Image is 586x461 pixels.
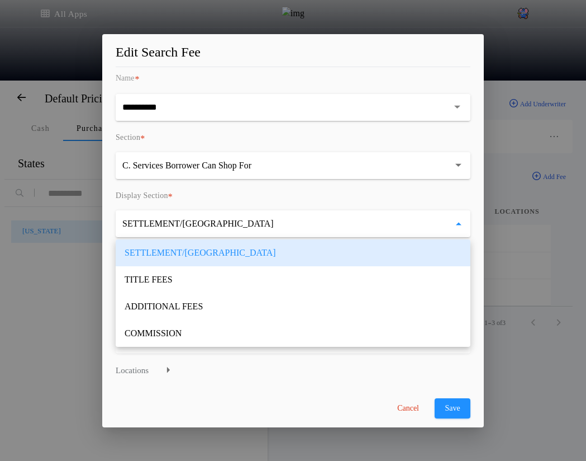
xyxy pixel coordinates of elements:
[435,398,470,418] button: Save
[116,320,470,347] p: COMMISSION
[122,217,292,230] p: SETTLEMENT/[GEOGRAPHIC_DATA]
[116,43,470,67] p: Edit Search Fee
[116,72,134,85] label: Name
[116,239,470,266] p: SETTLEMENT/[GEOGRAPHIC_DATA]
[116,152,470,179] button: C. Services Borrower Can Shop For
[116,266,470,293] p: TITLE FEES
[116,365,171,376] span: Locations
[116,293,470,320] p: ADDITIONAL FEES
[116,132,140,143] p: Section
[122,159,269,172] p: C. Services Borrower Can Shop For
[386,398,430,418] button: Cancel
[116,239,470,347] ul: SETTLEMENT/[GEOGRAPHIC_DATA]
[116,210,470,237] button: SETTLEMENT/[GEOGRAPHIC_DATA]
[116,365,470,376] button: Locations
[116,190,168,201] p: Display Section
